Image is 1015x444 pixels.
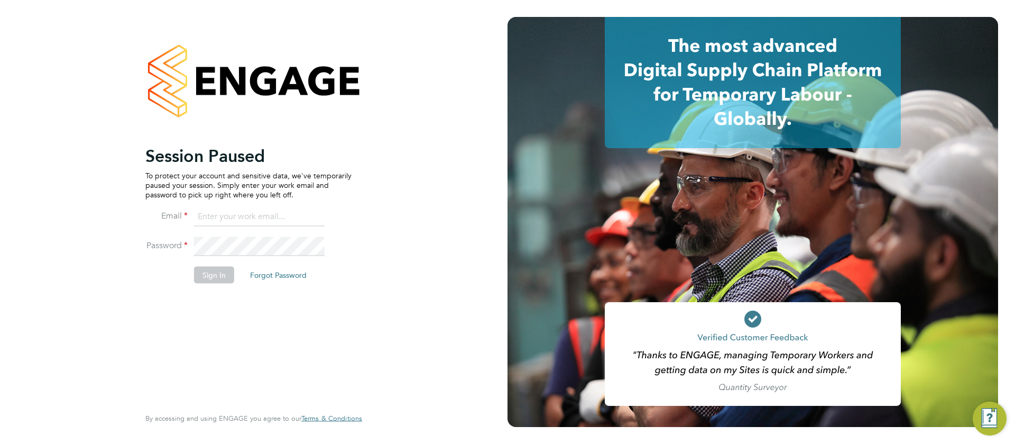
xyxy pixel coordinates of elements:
input: Enter your work email... [194,207,325,226]
span: By accessing and using ENGAGE you agree to our [145,414,362,423]
a: Terms & Conditions [301,414,362,423]
p: To protect your account and sensitive data, we've temporarily paused your session. Simply enter y... [145,170,352,200]
h2: Session Paused [145,145,352,166]
button: Sign In [194,266,234,283]
button: Forgot Password [242,266,315,283]
label: Email [145,210,188,221]
label: Password [145,240,188,251]
button: Engage Resource Center [973,402,1007,436]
